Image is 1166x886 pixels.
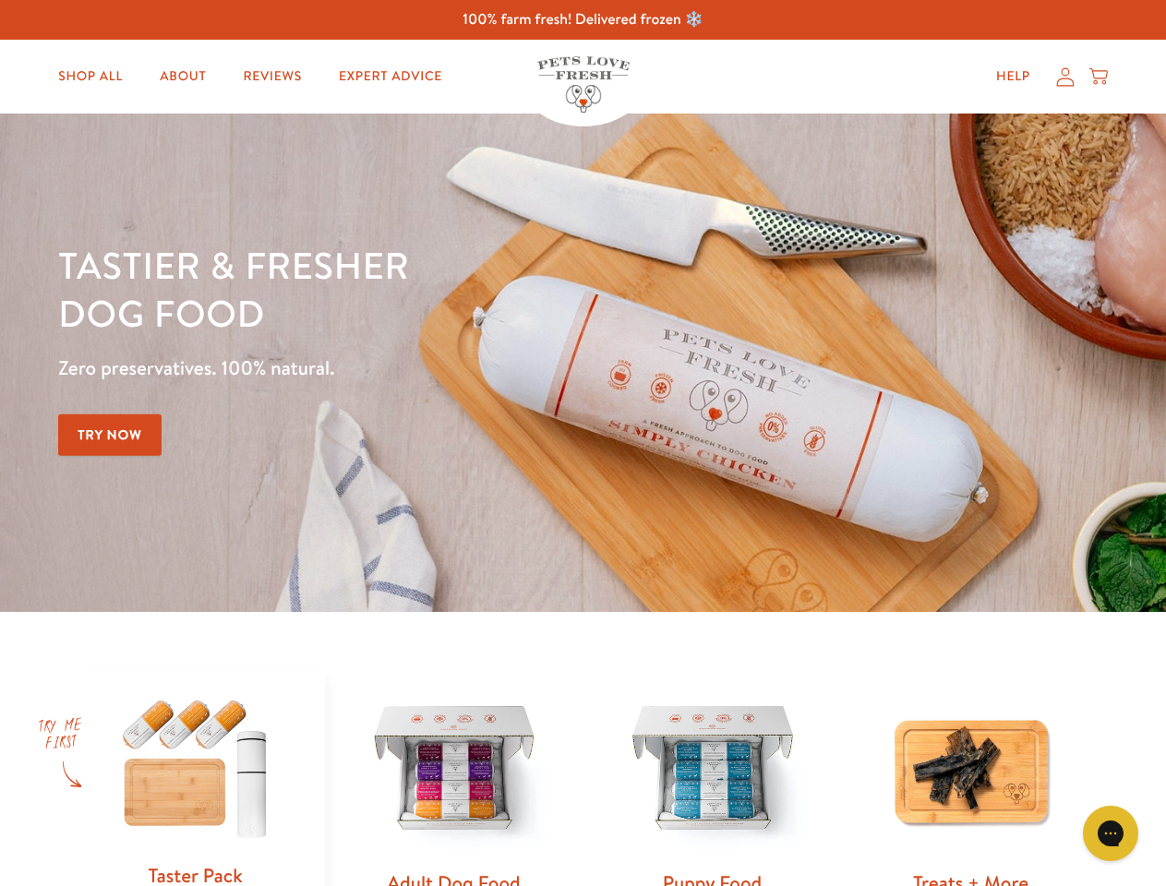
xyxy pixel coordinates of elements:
[981,58,1045,95] a: Help
[1074,799,1148,868] iframe: Gorgias live chat messenger
[58,241,758,337] h1: Tastier & fresher dog food
[145,58,221,95] a: About
[58,414,162,456] a: Try Now
[228,58,316,95] a: Reviews
[58,352,758,385] p: Zero preservatives. 100% natural.
[324,58,457,95] a: Expert Advice
[43,58,138,95] a: Shop All
[537,56,630,113] img: Pets Love Fresh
